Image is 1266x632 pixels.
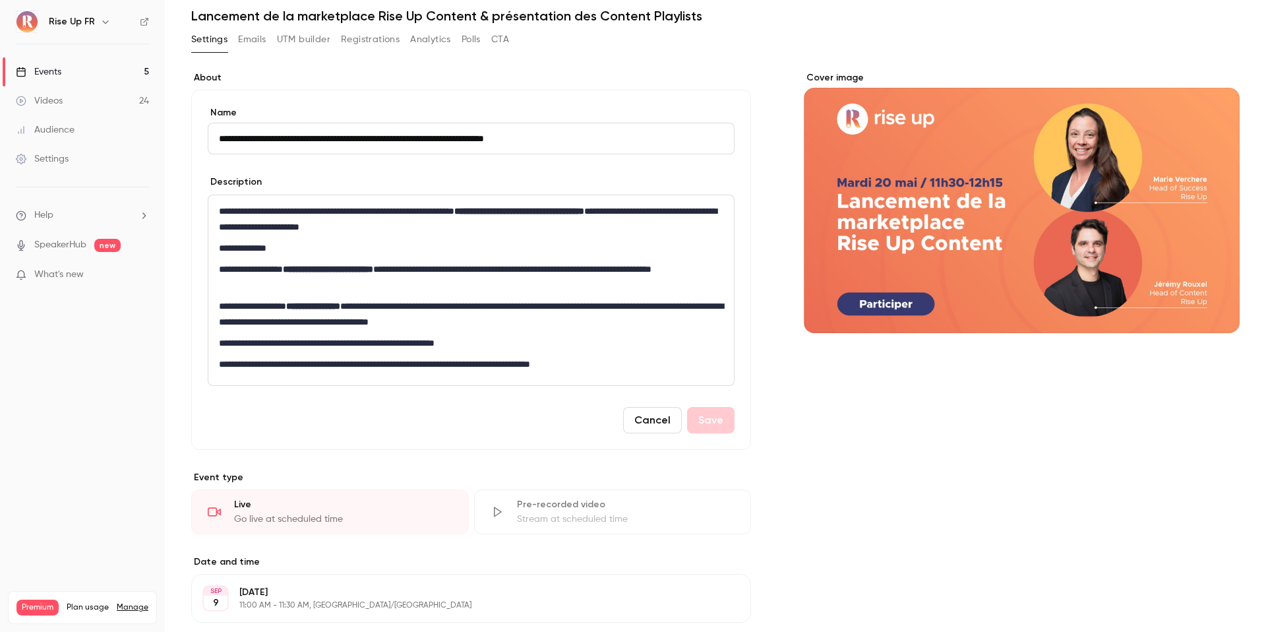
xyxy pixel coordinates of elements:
[277,29,330,50] button: UTM builder
[462,29,481,50] button: Polls
[208,195,734,385] div: editor
[491,29,509,50] button: CTA
[16,11,38,32] img: Rise Up FR
[204,586,227,596] div: SEP
[94,239,121,252] span: new
[208,175,262,189] label: Description
[238,29,266,50] button: Emails
[234,498,452,511] div: Live
[67,602,109,613] span: Plan usage
[34,238,86,252] a: SpeakerHub
[341,29,400,50] button: Registrations
[191,29,227,50] button: Settings
[191,555,751,569] label: Date and time
[191,490,469,534] div: LiveGo live at scheduled time
[208,106,735,119] label: Name
[49,15,95,28] h6: Rise Up FR
[213,596,219,610] p: 9
[239,600,681,611] p: 11:00 AM - 11:30 AM, [GEOGRAPHIC_DATA]/[GEOGRAPHIC_DATA]
[234,513,452,526] div: Go live at scheduled time
[410,29,451,50] button: Analytics
[16,65,61,79] div: Events
[16,208,149,222] li: help-dropdown-opener
[133,269,149,281] iframe: Noticeable Trigger
[191,471,751,484] p: Event type
[517,498,735,511] div: Pre-recorded video
[16,94,63,108] div: Videos
[474,490,752,534] div: Pre-recorded videoStream at scheduled time
[117,602,148,613] a: Manage
[191,71,751,84] label: About
[804,71,1240,333] section: Cover image
[34,208,53,222] span: Help
[623,407,682,433] button: Cancel
[16,152,69,166] div: Settings
[239,586,681,599] p: [DATE]
[16,600,59,616] span: Premium
[16,123,75,137] div: Audience
[517,513,735,526] div: Stream at scheduled time
[34,268,84,282] span: What's new
[191,8,1240,24] h1: Lancement de la marketplace Rise Up Content & présentation des Content Playlists
[804,71,1240,84] label: Cover image
[208,195,735,386] section: description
